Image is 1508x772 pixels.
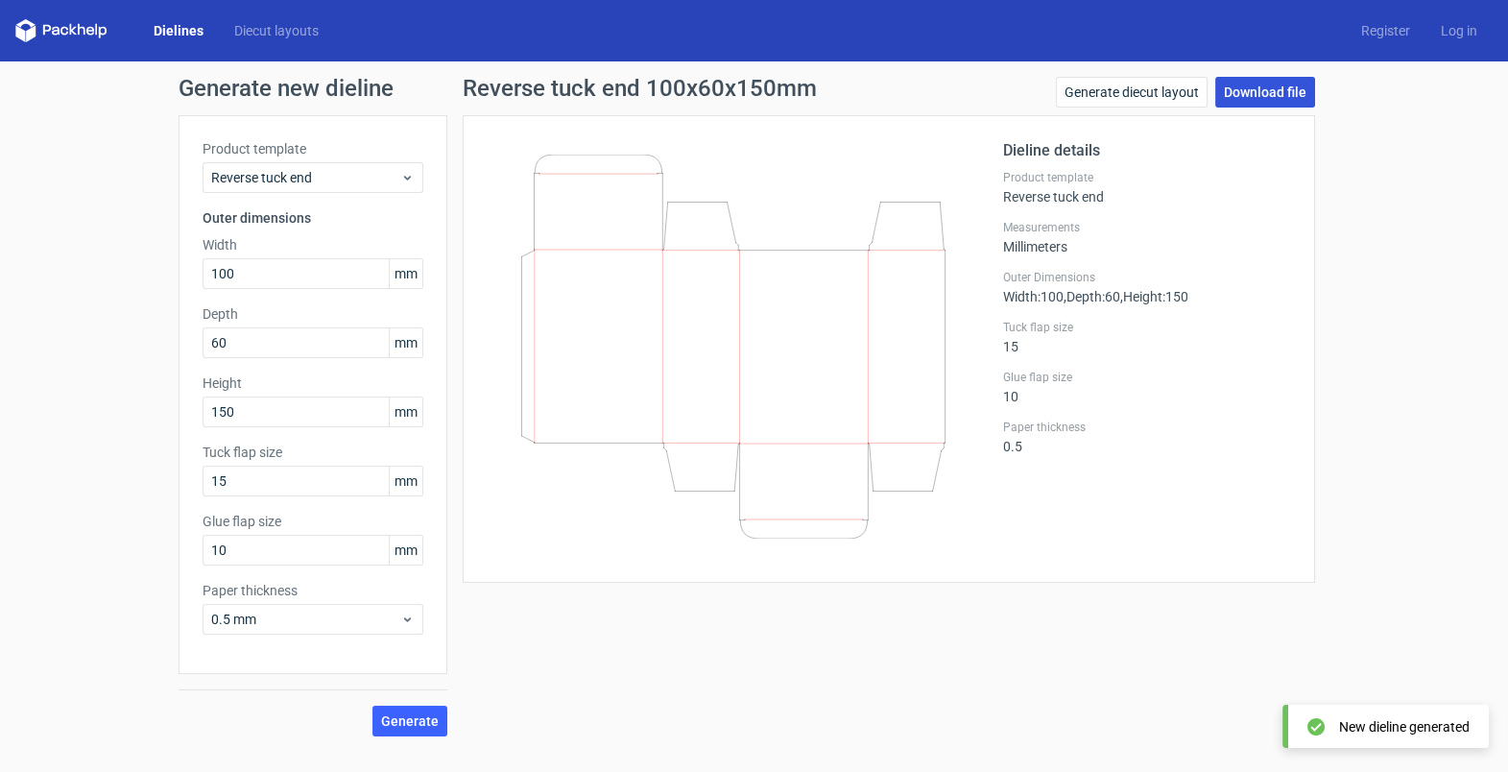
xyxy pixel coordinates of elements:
label: Glue flap size [203,512,423,531]
h3: Outer dimensions [203,208,423,228]
button: Generate [372,706,447,736]
span: , Depth : 60 [1064,289,1120,304]
span: mm [389,467,422,495]
span: mm [389,259,422,288]
label: Product template [203,139,423,158]
span: mm [389,398,422,426]
span: mm [389,328,422,357]
label: Tuck flap size [1003,320,1291,335]
span: mm [389,536,422,565]
label: Paper thickness [1003,420,1291,435]
label: Height [203,374,423,393]
label: Measurements [1003,220,1291,235]
h2: Dieline details [1003,139,1291,162]
label: Glue flap size [1003,370,1291,385]
div: 10 [1003,370,1291,404]
div: New dieline generated [1339,717,1470,736]
div: Reverse tuck end [1003,170,1291,205]
label: Product template [1003,170,1291,185]
span: Reverse tuck end [211,168,400,187]
label: Paper thickness [203,581,423,600]
a: Register [1346,21,1425,40]
a: Log in [1425,21,1493,40]
a: Diecut layouts [219,21,334,40]
a: Generate diecut layout [1056,77,1208,108]
h1: Generate new dieline [179,77,1330,100]
div: 15 [1003,320,1291,354]
label: Depth [203,304,423,324]
a: Download file [1215,77,1315,108]
span: 0.5 mm [211,610,400,629]
a: Dielines [138,21,219,40]
span: Width : 100 [1003,289,1064,304]
span: , Height : 150 [1120,289,1188,304]
div: Millimeters [1003,220,1291,254]
span: Generate [381,714,439,728]
label: Width [203,235,423,254]
h1: Reverse tuck end 100x60x150mm [463,77,817,100]
label: Tuck flap size [203,443,423,462]
div: 0.5 [1003,420,1291,454]
label: Outer Dimensions [1003,270,1291,285]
